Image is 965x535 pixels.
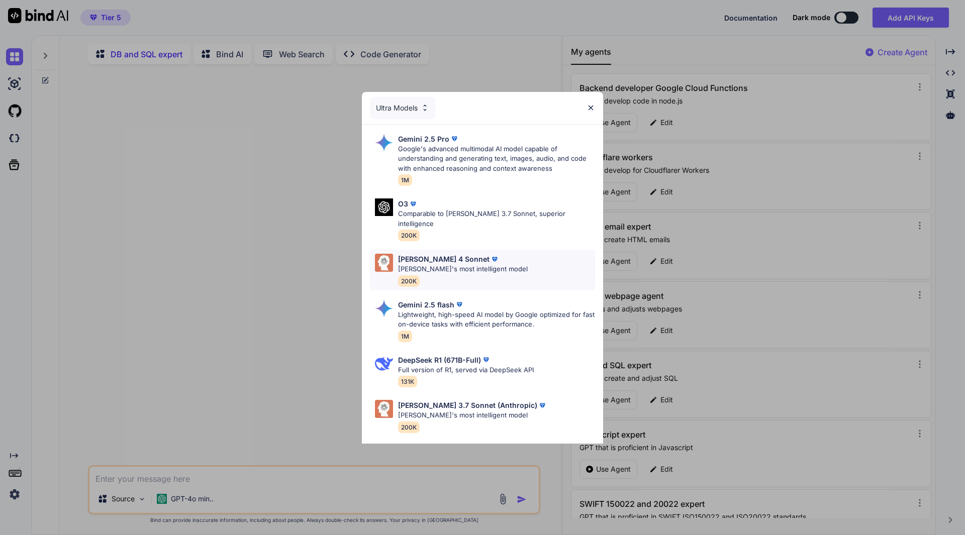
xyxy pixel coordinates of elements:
[449,134,459,144] img: premium
[398,134,449,144] p: Gemini 2.5 Pro
[398,275,420,287] span: 200K
[398,410,547,420] p: [PERSON_NAME]'s most intelligent model
[398,230,420,241] span: 200K
[370,97,435,119] div: Ultra Models
[375,400,393,418] img: Pick Models
[454,299,464,309] img: premium
[421,103,429,112] img: Pick Models
[398,198,408,209] p: O3
[481,355,491,365] img: premium
[398,355,481,365] p: DeepSeek R1 (671B-Full)
[375,198,393,216] img: Pick Models
[490,254,500,264] img: premium
[398,254,490,264] p: [PERSON_NAME] 4 Sonnet
[398,144,595,174] p: Google's advanced multimodal AI model capable of understanding and generating text, images, audio...
[398,421,420,433] span: 200K
[398,365,534,375] p: Full version of R1, served via DeepSeek API
[398,299,454,310] p: Gemini 2.5 flash
[398,400,537,410] p: [PERSON_NAME] 3.7 Sonnet (Anthropic)
[375,355,393,373] img: Pick Models
[398,209,595,229] p: Comparable to [PERSON_NAME] 3.7 Sonnet, superior intelligence
[537,400,547,410] img: premium
[375,134,393,152] img: Pick Models
[587,103,595,112] img: close
[375,254,393,272] img: Pick Models
[398,264,528,274] p: [PERSON_NAME]'s most intelligent model
[398,331,412,342] span: 1M
[375,299,393,317] img: Pick Models
[398,174,412,186] span: 1M
[398,310,595,330] p: Lightweight, high-speed AI model by Google optimized for fast on-device tasks with efficient perf...
[408,199,418,209] img: premium
[398,376,417,387] span: 131K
